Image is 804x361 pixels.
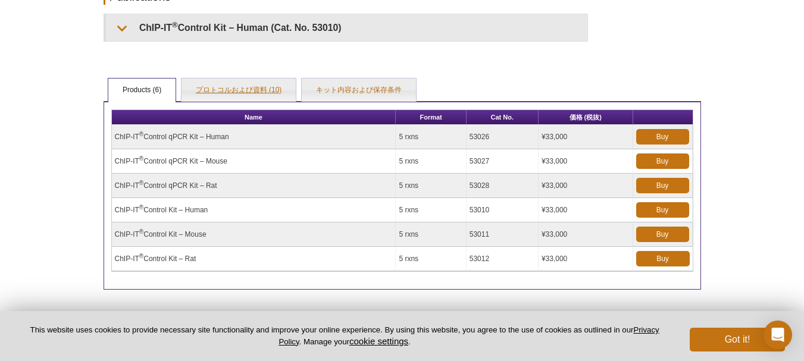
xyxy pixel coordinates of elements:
[467,125,539,149] td: 53026
[396,247,466,271] td: 5 rxns
[139,155,143,162] sup: ®
[467,174,539,198] td: 53028
[112,110,396,125] th: Name
[19,325,670,347] p: This website uses cookies to provide necessary site functionality and improve your online experie...
[539,110,633,125] th: 価格 (税抜)
[539,198,633,222] td: ¥33,000
[396,222,466,247] td: 5 rxns
[139,131,143,137] sup: ®
[764,321,792,349] div: Open Intercom Messenger
[349,336,408,346] button: cookie settings
[172,20,178,29] sup: ®
[139,204,143,211] sup: ®
[539,174,633,198] td: ¥33,000
[539,149,633,174] td: ¥33,000
[112,247,396,271] td: ChIP-IT Control Kit – Rat
[279,325,659,346] a: Privacy Policy
[690,328,785,351] button: Got it!
[467,247,539,271] td: 53012
[467,222,539,247] td: 53011
[108,79,176,102] a: Products (6)
[112,125,396,149] td: ChIP-IT Control qPCR Kit – Human
[396,174,466,198] td: 5 rxns
[539,247,633,271] td: ¥33,000
[396,149,466,174] td: 5 rxns
[139,228,143,235] sup: ®
[112,149,396,174] td: ChIP-IT Control qPCR Kit – Mouse
[636,153,689,169] a: Buy
[112,174,396,198] td: ChIP-IT Control qPCR Kit – Rat
[182,79,296,102] a: プロトコルおよび資料 (10)
[106,14,587,41] summary: ChIP-IT®Control Kit – Human (Cat. No. 53010)
[636,202,689,218] a: Buy
[467,110,539,125] th: Cat No.
[139,180,143,186] sup: ®
[112,198,396,222] td: ChIP-IT Control Kit – Human
[302,79,416,102] a: キット内容および保存条件
[636,178,689,193] a: Buy
[636,251,690,266] a: Buy
[112,222,396,247] td: ChIP-IT Control Kit – Mouse
[539,125,633,149] td: ¥33,000
[467,198,539,222] td: 53010
[539,222,633,247] td: ¥33,000
[467,149,539,174] td: 53027
[636,129,689,145] a: Buy
[139,253,143,259] sup: ®
[396,198,466,222] td: 5 rxns
[636,227,689,242] a: Buy
[396,110,466,125] th: Format
[396,125,466,149] td: 5 rxns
